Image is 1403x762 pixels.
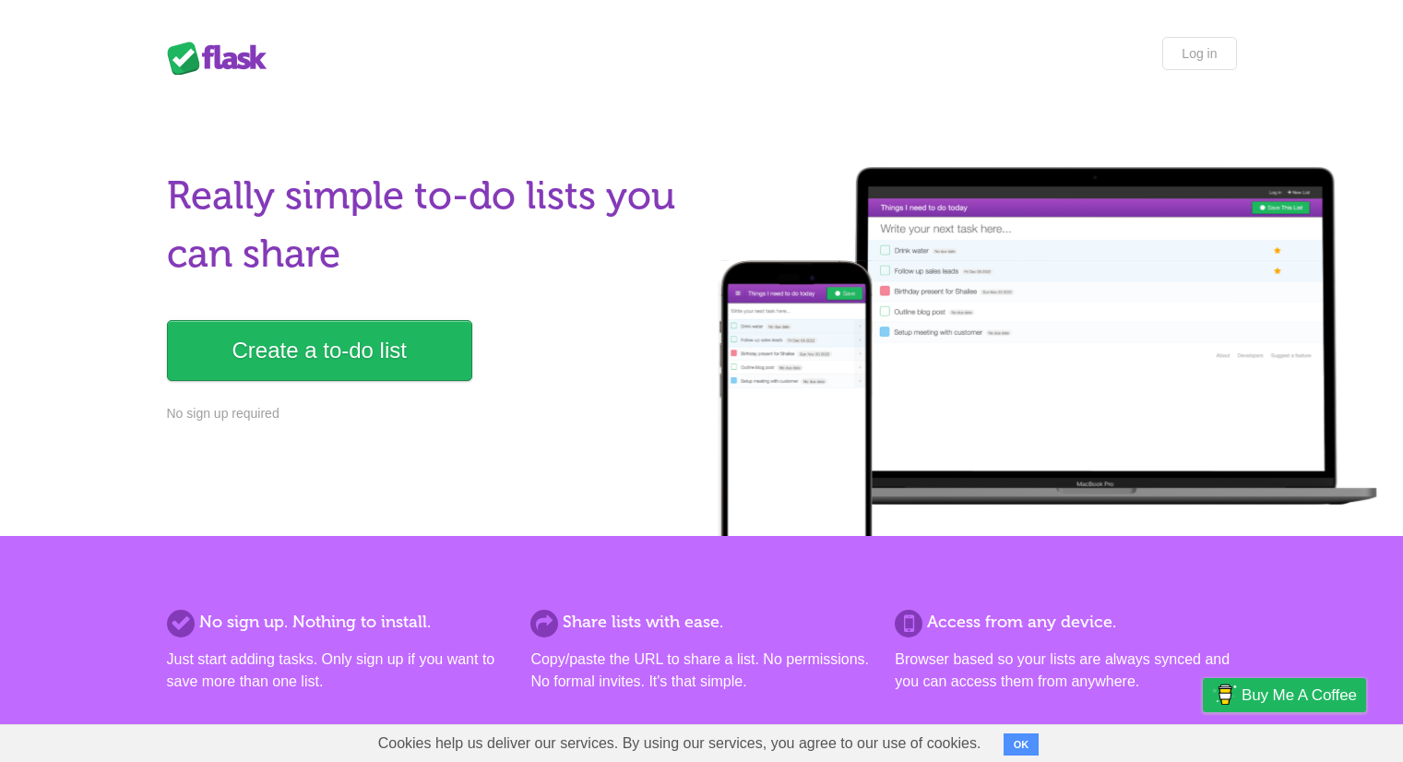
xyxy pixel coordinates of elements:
[167,320,472,381] a: Create a to-do list
[360,725,1000,762] span: Cookies help us deliver our services. By using our services, you agree to our use of cookies.
[1162,37,1236,70] a: Log in
[530,649,872,693] p: Copy/paste the URL to share a list. No permissions. No formal invites. It's that simple.
[167,404,691,423] p: No sign up required
[1004,733,1040,756] button: OK
[1203,678,1366,712] a: Buy me a coffee
[530,610,872,635] h2: Share lists with ease.
[895,610,1236,635] h2: Access from any device.
[1212,679,1237,710] img: Buy me a coffee
[167,167,691,283] h1: Really simple to-do lists you can share
[167,610,508,635] h2: No sign up. Nothing to install.
[1242,679,1357,711] span: Buy me a coffee
[167,42,278,75] div: Flask Lists
[167,649,508,693] p: Just start adding tasks. Only sign up if you want to save more than one list.
[895,649,1236,693] p: Browser based so your lists are always synced and you can access them from anywhere.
